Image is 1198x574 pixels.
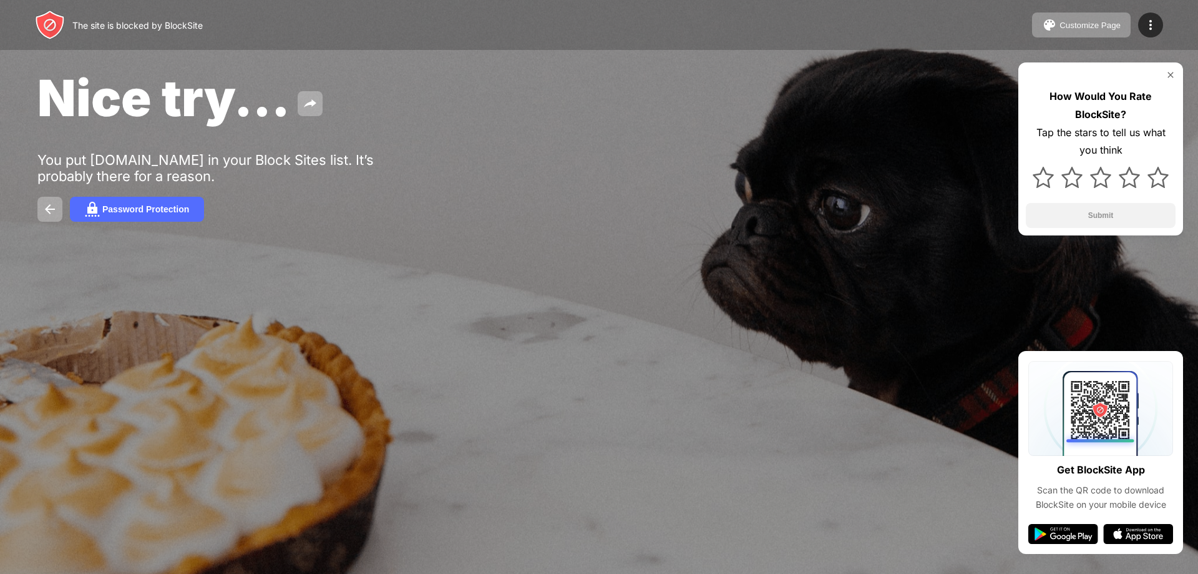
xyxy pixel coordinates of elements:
[1143,17,1158,32] img: menu-icon.svg
[72,20,203,31] div: The site is blocked by BlockSite
[1026,203,1176,228] button: Submit
[35,10,65,40] img: header-logo.svg
[1026,87,1176,124] div: How Would You Rate BlockSite?
[1032,12,1131,37] button: Customize Page
[1028,524,1098,544] img: google-play.svg
[303,96,318,111] img: share.svg
[1033,167,1054,188] img: star.svg
[1119,167,1140,188] img: star.svg
[1061,167,1083,188] img: star.svg
[42,202,57,217] img: back.svg
[1147,167,1169,188] img: star.svg
[1028,483,1173,512] div: Scan the QR code to download BlockSite on your mobile device
[37,67,290,128] span: Nice try...
[70,197,204,222] button: Password Protection
[1026,124,1176,160] div: Tap the stars to tell us what you think
[1042,17,1057,32] img: pallet.svg
[37,152,423,184] div: You put [DOMAIN_NAME] in your Block Sites list. It’s probably there for a reason.
[1057,461,1145,479] div: Get BlockSite App
[1103,524,1173,544] img: app-store.svg
[1090,167,1111,188] img: star.svg
[1166,70,1176,80] img: rate-us-close.svg
[1059,21,1121,30] div: Customize Page
[102,204,189,214] div: Password Protection
[1028,361,1173,456] img: qrcode.svg
[85,202,100,217] img: password.svg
